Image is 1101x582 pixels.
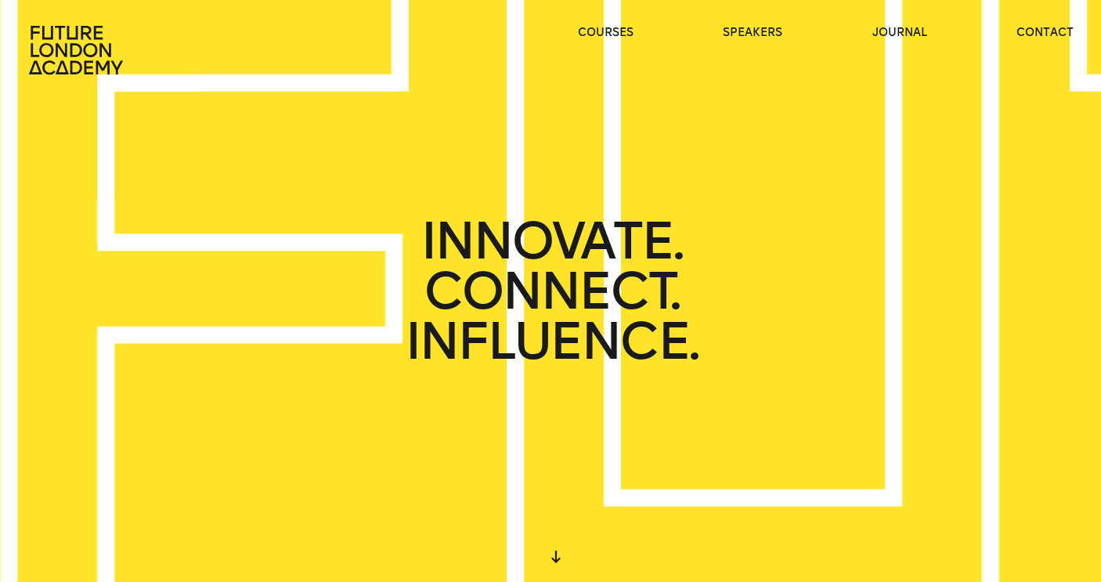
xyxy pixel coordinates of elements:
[421,216,680,266] span: INNOVATE.
[424,266,677,316] span: CONNECT.
[723,25,782,41] a: speakers
[405,316,696,367] span: INFLUENCE.
[1016,25,1074,41] a: contact
[872,25,927,41] a: journal
[578,25,634,41] a: courses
